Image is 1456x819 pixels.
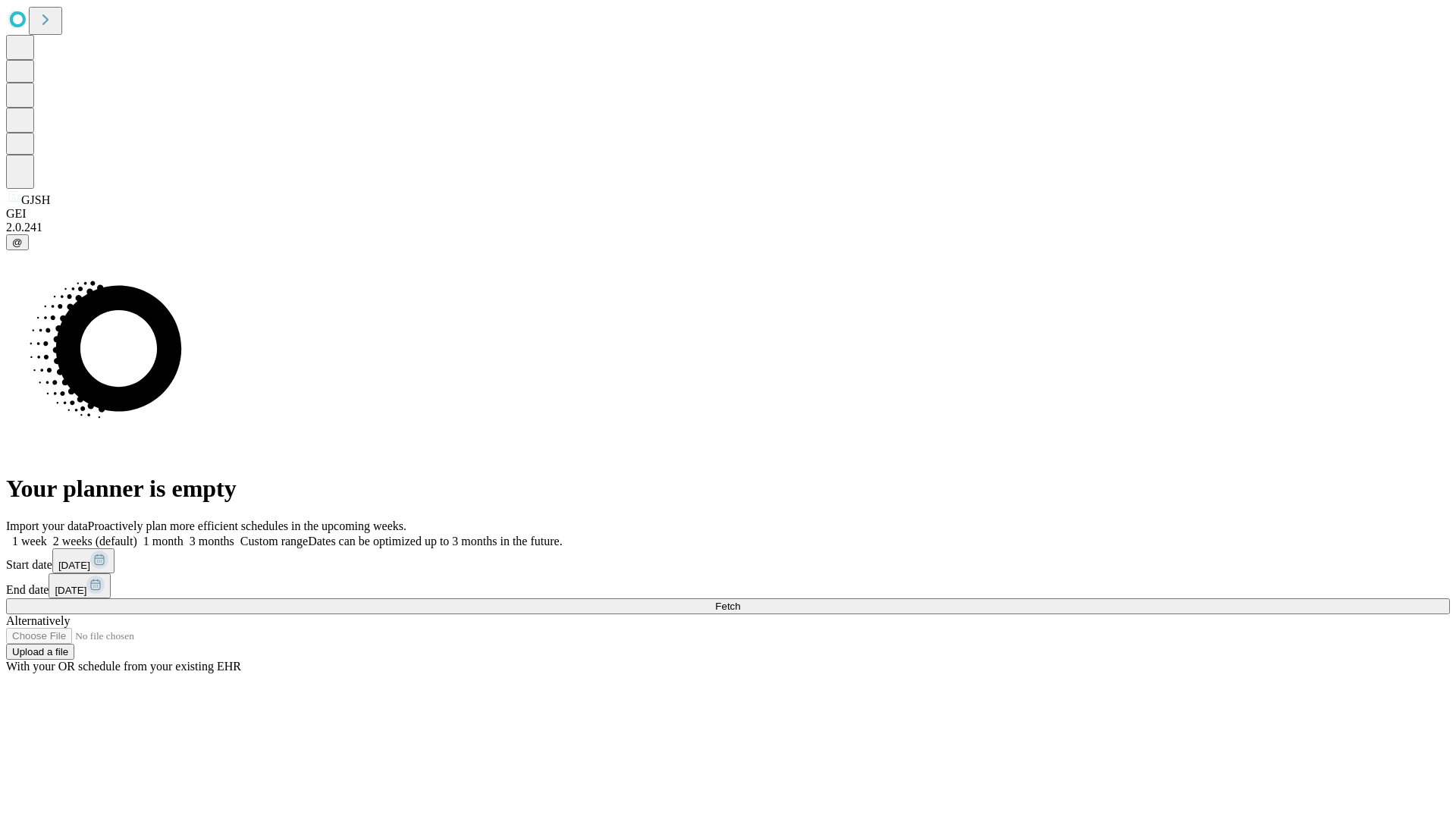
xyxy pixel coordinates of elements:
span: Import your data [6,519,88,532]
span: [DATE] [58,560,90,571]
span: Proactively plan more efficient schedules in the upcoming weeks. [88,519,406,532]
button: @ [6,234,29,250]
span: Dates can be optimized up to 3 months in the future. [308,535,562,548]
span: Alternatively [6,614,70,627]
div: GEI [6,207,1450,221]
span: [DATE] [55,585,86,596]
span: Fetch [715,601,740,612]
button: Upload a file [6,644,74,660]
span: Custom range [240,535,308,548]
button: [DATE] [52,548,115,573]
span: @ [12,237,23,248]
h1: Your planner is empty [6,475,1450,503]
span: 1 month [143,535,184,548]
span: With your OR schedule from your existing EHR [6,660,241,673]
div: End date [6,573,1450,598]
button: Fetch [6,598,1450,614]
div: 2.0.241 [6,221,1450,234]
button: [DATE] [49,573,111,598]
span: 1 week [12,535,47,548]
div: Start date [6,548,1450,573]
span: GJSH [21,193,50,206]
span: 2 weeks (default) [53,535,137,548]
span: 3 months [190,535,234,548]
